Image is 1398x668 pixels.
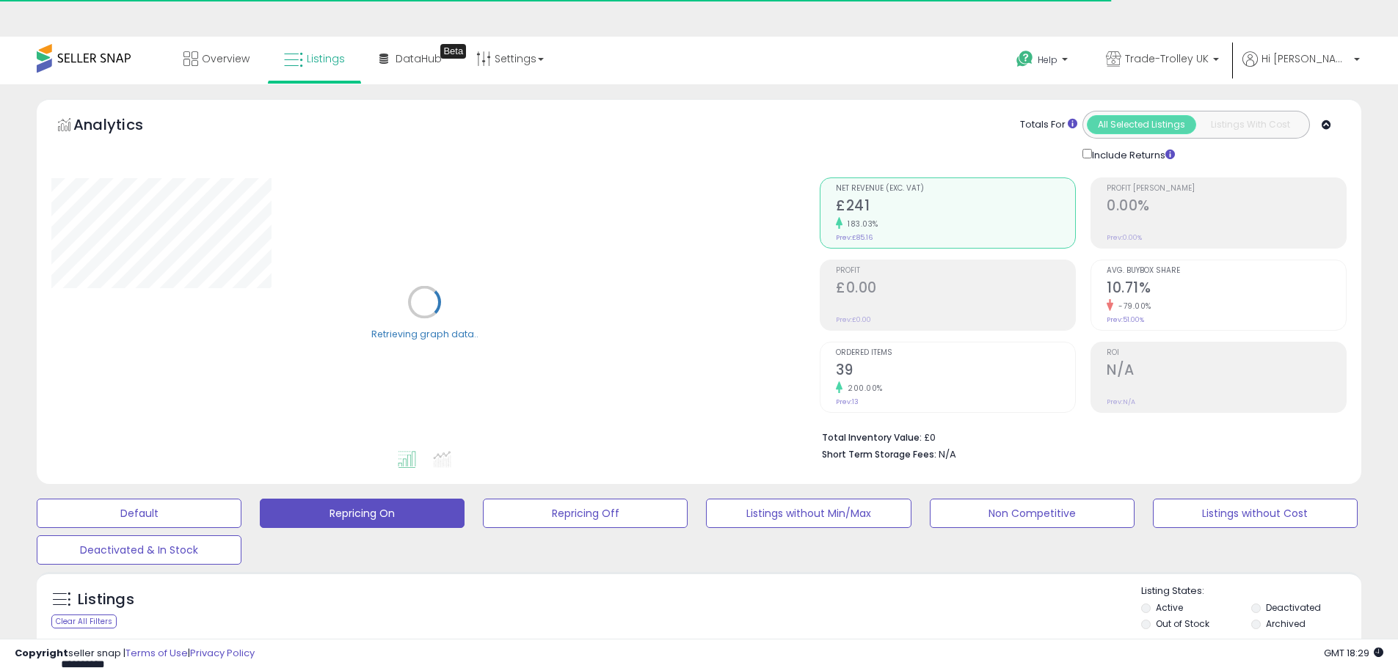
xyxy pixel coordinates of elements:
div: Totals For [1020,118,1077,132]
a: DataHub [368,37,453,81]
a: Hi [PERSON_NAME] [1242,51,1360,84]
span: 2025-09-14 18:29 GMT [1324,646,1383,660]
small: Prev: £0.00 [836,315,871,324]
span: Profit [PERSON_NAME] [1107,185,1346,193]
button: Listings without Cost [1153,499,1358,528]
span: Profit [836,267,1075,275]
span: Trade-Trolley UK [1125,51,1209,66]
i: Get Help [1016,50,1034,68]
h2: N/A [1107,361,1346,381]
label: Out of Stock [1156,617,1209,630]
div: Tooltip anchor [440,44,466,59]
a: Trade-Trolley UK [1095,37,1230,84]
small: Prev: N/A [1107,397,1135,406]
strong: Copyright [15,646,68,660]
h2: 0.00% [1107,197,1346,217]
h2: £0.00 [836,279,1075,299]
span: Overview [202,51,250,66]
span: Net Revenue (Exc. VAT) [836,185,1075,193]
small: Prev: 13 [836,397,859,406]
span: Listings [307,51,345,66]
b: Total Inventory Value: [822,431,922,444]
span: Hi [PERSON_NAME] [1262,51,1350,66]
small: -79.00% [1113,301,1151,312]
button: Non Competitive [930,499,1135,528]
h2: 39 [836,361,1075,381]
label: Archived [1266,617,1306,630]
span: N/A [939,447,956,461]
a: Terms of Use [125,646,188,660]
a: Help [1005,39,1082,84]
span: DataHub [396,51,442,66]
h5: Listings [78,590,134,610]
button: Repricing Off [483,499,688,528]
a: Overview [172,37,261,81]
h2: £241 [836,197,1075,217]
label: Active [1156,601,1183,614]
a: Listings [273,37,356,81]
p: Listing States: [1141,584,1361,598]
small: 200.00% [842,383,883,394]
small: Prev: 0.00% [1107,233,1142,242]
h5: Analytics [73,114,172,139]
a: Settings [465,37,555,81]
small: Prev: 51.00% [1107,315,1144,324]
a: Privacy Policy [190,646,255,660]
small: Prev: £85.16 [836,233,873,242]
label: Deactivated [1266,601,1321,614]
h2: 10.71% [1107,279,1346,299]
button: Listings without Min/Max [706,499,911,528]
small: 183.03% [842,219,878,230]
li: £0 [822,427,1336,445]
div: Retrieving graph data.. [371,327,478,340]
div: Clear All Filters [51,614,117,628]
button: All Selected Listings [1087,115,1196,134]
span: Ordered Items [836,349,1075,357]
span: Avg. Buybox Share [1107,267,1346,275]
b: Short Term Storage Fees: [822,448,936,460]
button: Listings With Cost [1195,115,1305,134]
div: seller snap | | [15,647,255,661]
span: Help [1038,54,1057,66]
button: Repricing On [260,499,465,528]
div: Include Returns [1071,146,1193,163]
button: Default [37,499,241,528]
span: ROI [1107,349,1346,357]
button: Deactivated & In Stock [37,535,241,565]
